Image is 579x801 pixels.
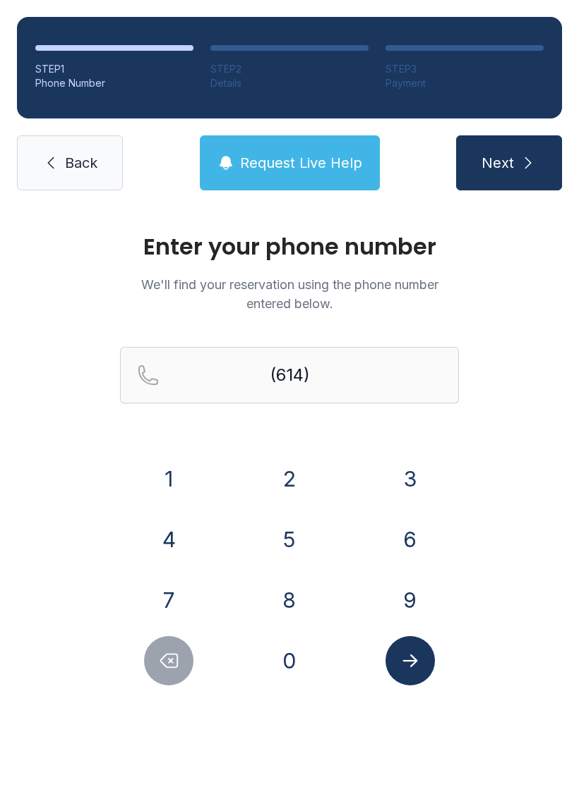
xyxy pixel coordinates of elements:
button: 7 [144,575,193,625]
span: Next [482,153,514,173]
button: 0 [265,636,314,685]
button: Delete number [144,636,193,685]
div: Details [210,76,369,90]
button: 9 [386,575,435,625]
div: Phone Number [35,76,193,90]
div: STEP 3 [386,62,544,76]
span: Request Live Help [240,153,362,173]
p: We'll find your reservation using the phone number entered below. [120,275,459,313]
input: Reservation phone number [120,347,459,403]
button: 8 [265,575,314,625]
h1: Enter your phone number [120,236,459,258]
button: 1 [144,454,193,503]
span: Back [65,153,97,173]
div: STEP 2 [210,62,369,76]
button: 3 [386,454,435,503]
button: 5 [265,515,314,564]
button: 2 [265,454,314,503]
button: 6 [386,515,435,564]
div: Payment [386,76,544,90]
div: STEP 1 [35,62,193,76]
button: 4 [144,515,193,564]
button: Submit lookup form [386,636,435,685]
